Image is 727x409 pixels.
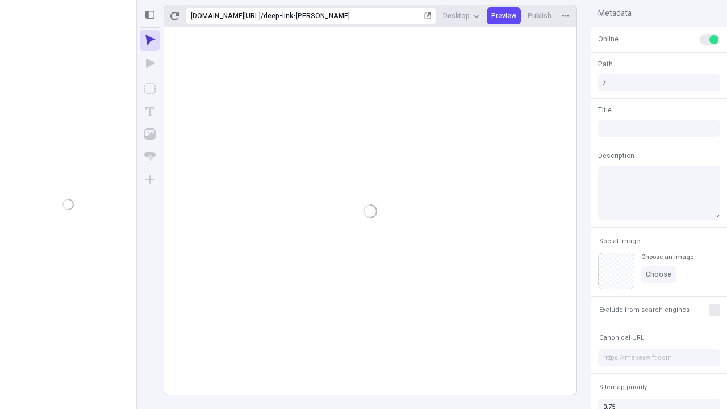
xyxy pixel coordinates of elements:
button: Social Image [597,235,642,248]
button: Desktop [438,7,484,24]
span: Publish [528,11,551,20]
div: Choose an image [641,253,693,261]
span: Path [598,59,613,69]
button: Choose [641,266,676,283]
button: Preview [487,7,521,24]
button: Exclude from search engines [597,303,692,317]
div: deep-link-[PERSON_NAME] [264,11,422,20]
div: [URL][DOMAIN_NAME] [191,11,261,20]
span: Preview [491,11,516,20]
button: Publish [523,7,556,24]
button: Box [140,78,160,99]
span: Exclude from search engines [599,306,690,314]
span: Canonical URL [599,333,644,342]
button: Button [140,147,160,167]
span: Social Image [599,237,640,245]
span: Description [598,151,634,161]
span: Desktop [443,11,470,20]
span: Sitemap priority [599,383,647,391]
button: Text [140,101,160,122]
button: Sitemap priority [597,381,649,394]
span: Online [598,34,619,44]
button: Canonical URL [597,331,646,345]
input: https://makeswift.com [598,349,720,366]
div: / [261,11,264,20]
button: Image [140,124,160,144]
span: Choose [646,270,671,279]
span: Title [598,105,612,115]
